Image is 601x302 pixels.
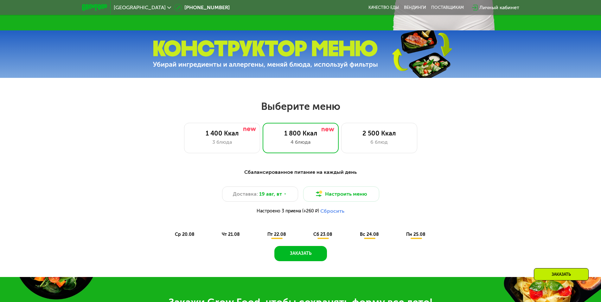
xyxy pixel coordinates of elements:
button: Сбросить [320,208,344,214]
span: 19 авг, вт [259,190,282,198]
div: 6 блюд [348,138,411,146]
button: Заказать [274,246,327,261]
span: чт 21.08 [222,232,240,237]
div: 1 400 Ккал [191,129,253,137]
a: [PHONE_NUMBER] [174,4,230,11]
span: пт 22.08 [267,232,286,237]
div: 1 800 Ккал [269,129,332,137]
div: 4 блюда [269,138,332,146]
span: Настроено 3 приема (+260 ₽) [257,209,319,213]
div: Личный кабинет [479,4,519,11]
div: Заказать [534,268,589,280]
span: пн 25.08 [406,232,425,237]
div: Сбалансированное питание на каждый день [113,168,488,176]
a: Качество еды [368,5,399,10]
a: Вендинги [404,5,426,10]
span: Доставка: [233,190,258,198]
span: сб 23.08 [313,232,332,237]
div: поставщикам [431,5,464,10]
span: ср 20.08 [175,232,195,237]
button: Настроить меню [303,186,379,202]
h2: Выберите меню [20,100,581,113]
span: [GEOGRAPHIC_DATA] [114,5,166,10]
span: вс 24.08 [360,232,379,237]
div: 2 500 Ккал [348,129,411,137]
div: 3 блюда [191,138,253,146]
